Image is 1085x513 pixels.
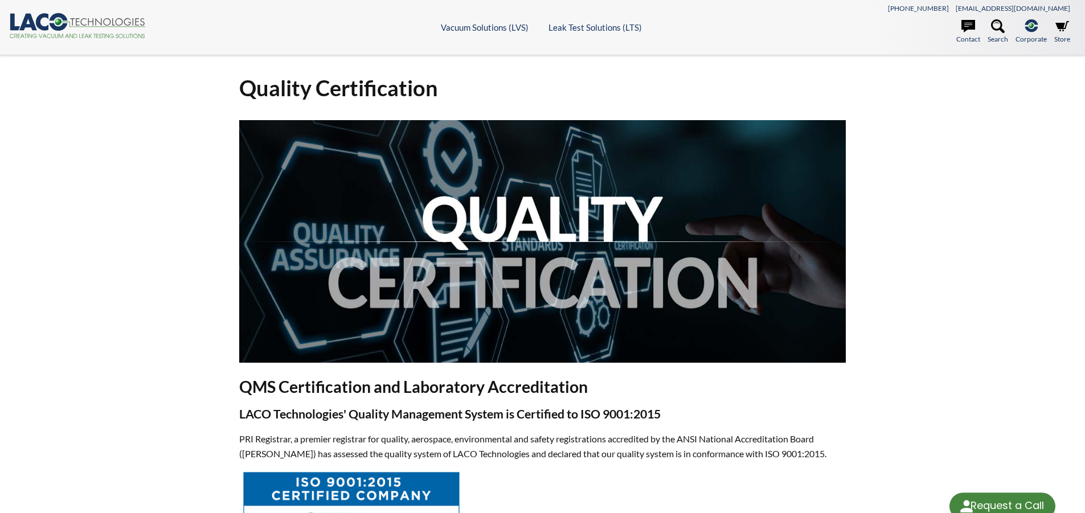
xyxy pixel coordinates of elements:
[956,4,1070,13] a: [EMAIL_ADDRESS][DOMAIN_NAME]
[548,22,642,32] a: Leak Test Solutions (LTS)
[988,19,1008,44] a: Search
[239,74,846,102] h1: Quality Certification
[888,4,949,13] a: [PHONE_NUMBER]
[239,376,846,397] h2: QMS Certification and Laboratory Accreditation
[956,19,980,44] a: Contact
[239,432,846,461] p: PRI Registrar, a premier registrar for quality, aerospace, environmental and safety registrations...
[1016,34,1047,44] span: Corporate
[1054,19,1070,44] a: Store
[239,120,846,363] img: Quality Certification header
[239,407,846,422] h3: LACO Technologies' Quality Management System is Certified to ISO 9001:2015
[441,22,529,32] a: Vacuum Solutions (LVS)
